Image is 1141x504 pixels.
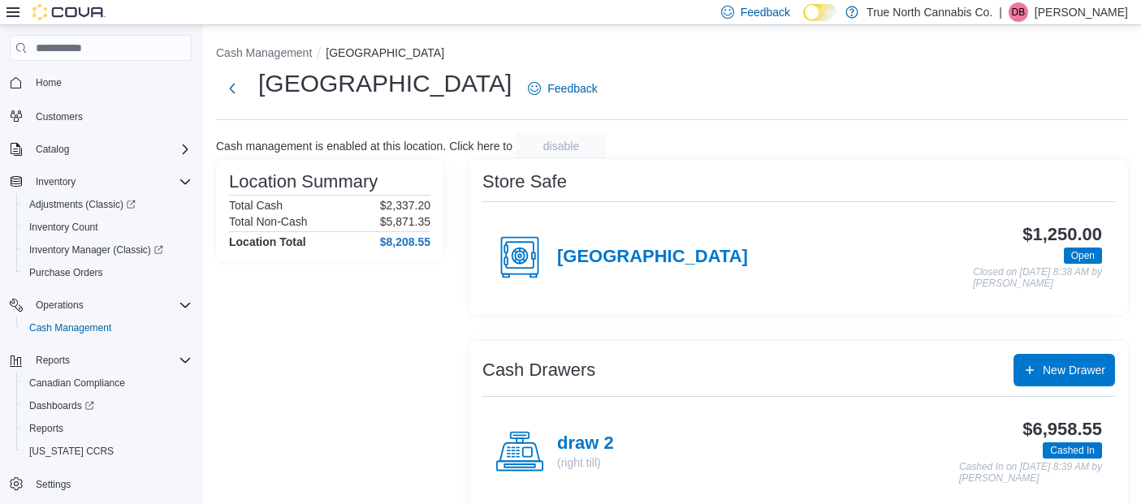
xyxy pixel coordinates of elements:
h3: $6,958.55 [1022,420,1102,439]
p: Cash management is enabled at this location. Click here to [216,140,512,153]
a: Inventory Manager (Classic) [23,240,170,260]
span: disable [543,138,579,154]
span: DB [1012,2,1026,22]
span: Operations [29,295,192,315]
h3: $1,250.00 [1022,225,1102,244]
button: [GEOGRAPHIC_DATA] [326,46,444,59]
p: (right till) [557,454,614,471]
button: Canadian Compliance [16,372,198,394]
span: Catalog [36,143,69,156]
h3: Store Safe [482,172,567,192]
h3: Cash Drawers [482,360,595,380]
p: [PERSON_NAME] [1035,2,1128,22]
span: Inventory Manager (Classic) [29,243,163,256]
span: Dashboards [29,399,94,412]
div: Devin Bedard [1009,2,1028,22]
button: Reports [16,417,198,440]
a: Cash Management [23,318,118,338]
input: Dark Mode [803,4,837,21]
a: [US_STATE] CCRS [23,442,120,461]
h6: Total Non-Cash [229,215,308,228]
span: Open [1064,248,1102,264]
a: Dashboards [23,396,101,416]
span: Inventory Manager (Classic) [23,240,192,260]
h6: Total Cash [229,199,283,212]
span: Cashed In [1050,443,1095,458]
h4: Location Total [229,235,306,248]
h4: draw 2 [557,433,614,454]
button: Next [216,72,249,105]
span: Operations [36,299,84,312]
span: Feedback [547,80,597,97]
span: New Drawer [1043,362,1105,378]
a: Settings [29,475,77,494]
span: Cash Management [29,321,111,334]
span: Canadian Compliance [29,377,125,390]
span: Inventory [36,175,76,188]
a: Feedback [521,72,603,105]
button: Reports [3,349,198,372]
h4: [GEOGRAPHIC_DATA] [557,247,748,268]
button: New Drawer [1014,354,1115,386]
a: Adjustments (Classic) [16,193,198,216]
a: Canadian Compliance [23,373,132,393]
h3: Location Summary [229,172,378,192]
span: Purchase Orders [23,263,192,282]
span: Purchase Orders [29,266,103,279]
span: Catalog [29,140,192,159]
button: Operations [29,295,90,315]
button: Cash Management [216,46,312,59]
button: Catalog [3,138,198,161]
span: Dashboards [23,396,192,416]
span: Customers [29,106,192,126]
span: Customers [36,110,83,123]
span: Cash Management [23,318,192,338]
img: Cova [32,4,106,20]
span: Reports [29,422,63,435]
a: Inventory Count [23,218,105,237]
button: Inventory [3,170,198,193]
span: Dark Mode [803,21,804,22]
a: Purchase Orders [23,263,110,282]
span: Canadian Compliance [23,373,192,393]
span: Inventory [29,172,192,192]
a: Inventory Manager (Classic) [16,239,198,261]
span: Home [29,72,192,93]
button: Operations [3,294,198,317]
a: Dashboards [16,394,198,417]
button: disable [516,133,607,159]
nav: An example of EuiBreadcrumbs [216,45,1128,64]
a: Adjustments (Classic) [23,195,142,214]
span: Adjustments (Classic) [23,195,192,214]
button: Inventory [29,172,82,192]
p: $2,337.20 [380,199,430,212]
button: Inventory Count [16,216,198,239]
a: Reports [23,419,70,438]
h1: [GEOGRAPHIC_DATA] [258,67,512,100]
span: [US_STATE] CCRS [29,445,114,458]
a: Home [29,73,68,93]
span: Open [1071,248,1095,263]
span: Settings [36,478,71,491]
button: Home [3,71,198,94]
span: Reports [36,354,70,367]
span: Settings [29,474,192,494]
span: Adjustments (Classic) [29,198,136,211]
span: Inventory Count [29,221,98,234]
span: Reports [29,351,192,370]
h4: $8,208.55 [380,235,430,248]
button: Reports [29,351,76,370]
span: Feedback [741,4,790,20]
span: Home [36,76,62,89]
span: Reports [23,419,192,438]
p: | [999,2,1002,22]
button: Purchase Orders [16,261,198,284]
button: [US_STATE] CCRS [16,440,198,463]
button: Settings [3,472,198,496]
button: Cash Management [16,317,198,339]
p: $5,871.35 [380,215,430,228]
p: True North Cannabis Co. [867,2,992,22]
p: Cashed In on [DATE] 8:39 AM by [PERSON_NAME] [959,462,1102,484]
button: Customers [3,104,198,127]
span: Cashed In [1043,442,1102,459]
